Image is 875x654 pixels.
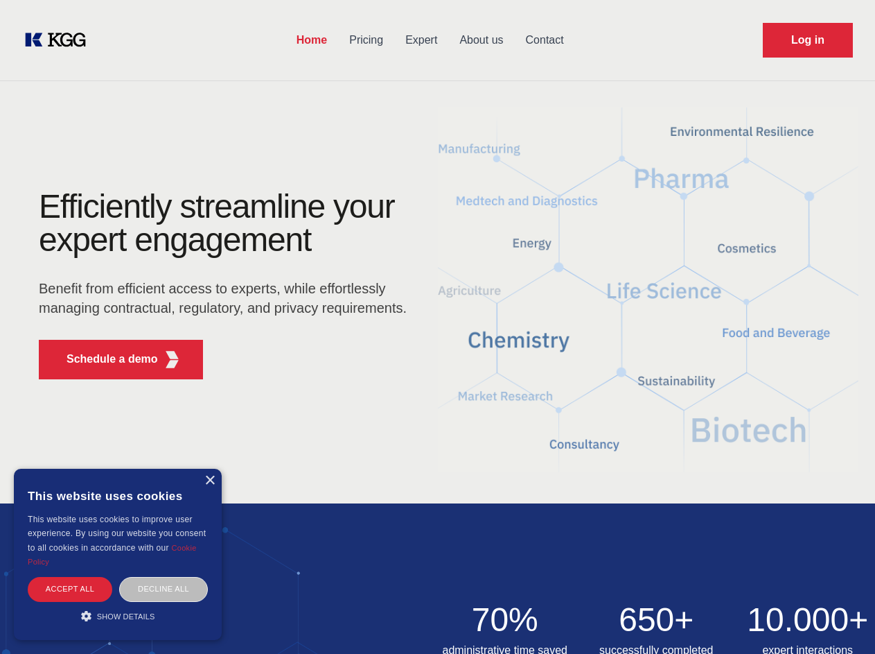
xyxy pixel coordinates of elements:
div: Decline all [119,577,208,601]
div: Close [204,476,215,486]
a: Expert [394,22,448,58]
a: Cookie Policy [28,544,197,566]
button: Schedule a demoKGG Fifth Element RED [39,340,203,379]
h2: 650+ [589,603,724,637]
a: About us [448,22,514,58]
a: Pricing [338,22,394,58]
img: KGG Fifth Element RED [438,90,859,490]
a: Contact [515,22,575,58]
a: Request Demo [763,23,853,58]
h2: 70% [438,603,573,637]
span: This website uses cookies to improve user experience. By using our website you consent to all coo... [28,515,206,553]
div: Show details [28,609,208,623]
div: Accept all [28,577,112,601]
h1: Efficiently streamline your expert engagement [39,190,416,257]
a: Home [285,22,338,58]
img: KGG Fifth Element RED [163,351,181,368]
span: Show details [97,612,155,621]
div: This website uses cookies [28,479,208,513]
p: Benefit from efficient access to experts, while effortlessly managing contractual, regulatory, an... [39,279,416,318]
a: KOL Knowledge Platform: Talk to Key External Experts (KEE) [22,29,97,51]
p: Schedule a demo [67,351,158,368]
